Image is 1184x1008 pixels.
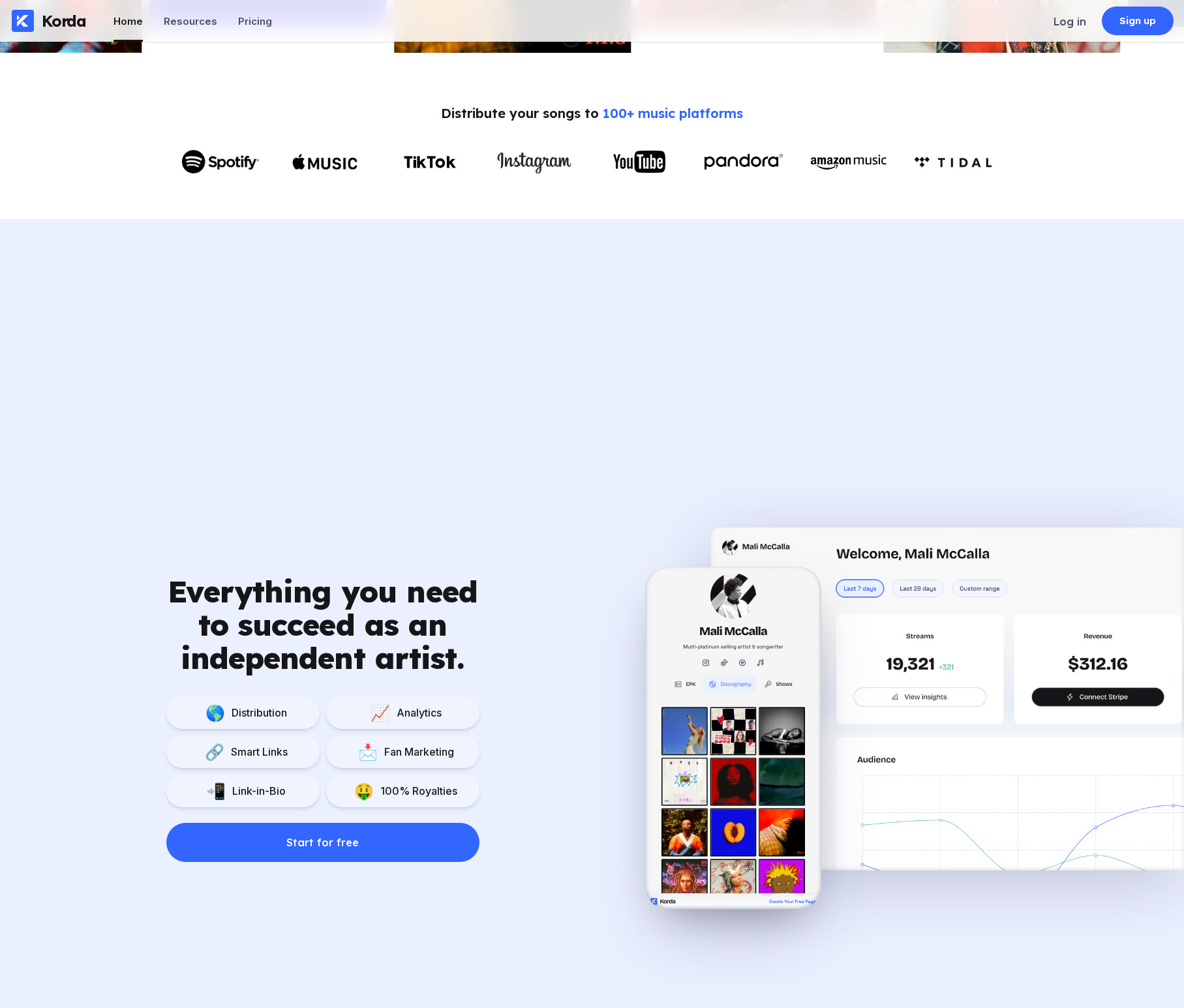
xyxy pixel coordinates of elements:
[603,105,743,121] span: 100+ music platforms
[199,704,225,722] div: 🌎
[404,156,456,168] img: TikTok
[441,105,743,121] div: Distribute your songs to
[1102,7,1174,35] a: Sign up
[42,11,86,31] div: Korda
[352,743,378,762] div: 📩
[114,15,143,27] div: Home
[374,784,457,797] div: 100% Royalties
[292,143,357,180] img: Apple Music
[810,151,888,173] img: Amazon
[238,15,272,27] div: Pricing
[613,151,665,172] img: YouTube
[914,156,992,168] img: Amazon
[364,704,390,722] div: 📈
[225,706,287,719] div: Distribution
[166,823,479,862] button: Start for free
[200,782,226,801] div: 📲
[705,154,783,170] img: Pandora
[390,706,442,719] div: Analytics
[378,745,454,758] div: Fan Marketing
[166,807,479,862] a: Start for free
[226,784,286,797] div: Link-in-Bio
[1119,14,1157,27] div: Sign up
[348,782,374,801] div: 🤑
[1054,15,1086,28] div: Log in
[166,575,479,674] div: Everything you need to succeed as an independent artist.
[198,743,224,762] div: 🔗
[286,836,358,849] div: Start for free
[164,15,217,27] div: Resources
[224,745,288,758] div: Smart Links
[495,148,573,176] img: Instagram
[181,150,260,173] img: Spotify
